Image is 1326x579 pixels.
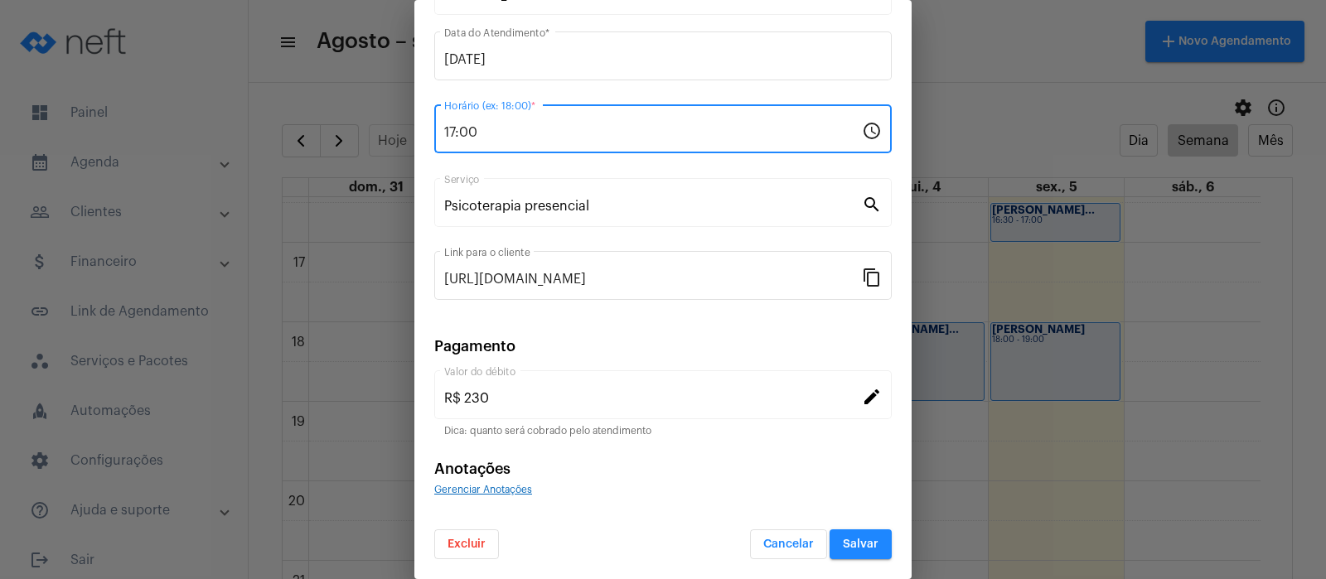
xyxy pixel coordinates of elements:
button: Cancelar [750,529,827,559]
mat-icon: content_copy [862,267,882,287]
input: Valor [444,391,862,406]
button: Salvar [830,529,892,559]
span: Excluir [448,538,486,550]
span: Salvar [843,538,878,550]
mat-hint: Dica: quanto será cobrado pelo atendimento [444,426,651,437]
button: Excluir [434,529,499,559]
mat-icon: edit [862,386,882,406]
span: Anotações [434,461,511,476]
mat-icon: schedule [862,120,882,140]
span: Gerenciar Anotações [434,485,532,495]
span: Cancelar [763,538,814,550]
input: Horário [444,125,862,140]
input: Link [444,272,862,287]
span: Pagamento [434,339,515,354]
mat-icon: search [862,194,882,214]
input: Pesquisar serviço [444,199,862,214]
